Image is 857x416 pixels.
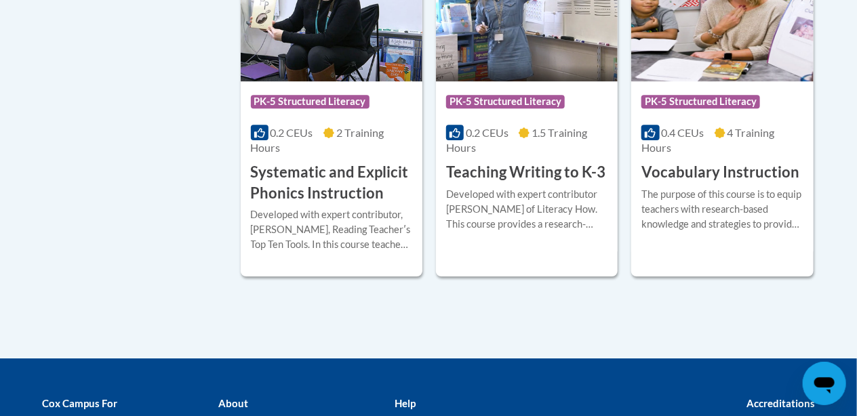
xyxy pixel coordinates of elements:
[395,397,416,409] b: Help
[251,207,412,252] div: Developed with expert contributor, [PERSON_NAME], Reading Teacherʹs Top Ten Tools. In this course...
[42,397,117,409] b: Cox Campus For
[251,162,412,204] h3: Systematic and Explicit Phonics Instruction
[662,126,704,139] span: 0.4 CEUs
[218,397,248,409] b: About
[746,397,815,409] b: Accreditations
[271,126,313,139] span: 0.2 CEUs
[641,162,799,183] h3: Vocabulary Instruction
[446,162,605,183] h3: Teaching Writing to K-3
[641,187,803,232] div: The purpose of this course is to equip teachers with research-based knowledge and strategies to p...
[446,95,565,108] span: PK-5 Structured Literacy
[446,126,587,154] span: 1.5 Training Hours
[251,95,370,108] span: PK-5 Structured Literacy
[803,362,846,405] iframe: Button to launch messaging window
[251,126,384,154] span: 2 Training Hours
[641,95,760,108] span: PK-5 Structured Literacy
[446,187,607,232] div: Developed with expert contributor [PERSON_NAME] of Literacy How. This course provides a research-...
[466,126,509,139] span: 0.2 CEUs
[641,126,774,154] span: 4 Training Hours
